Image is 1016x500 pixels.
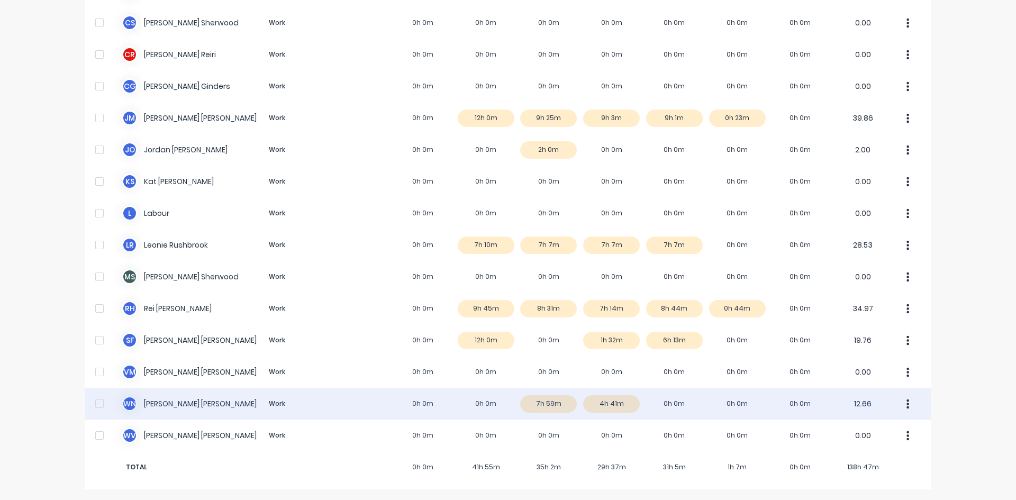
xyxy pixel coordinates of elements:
span: 0h 0m [392,462,455,472]
span: TOTAL [122,462,317,472]
span: 35h 2m [518,462,580,472]
span: 31h 5m [643,462,706,472]
span: 0h 0m [769,462,832,472]
span: 138h 47m [831,462,894,472]
span: 41h 55m [455,462,518,472]
span: 29h 37m [580,462,643,472]
span: 1h 7m [706,462,769,472]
